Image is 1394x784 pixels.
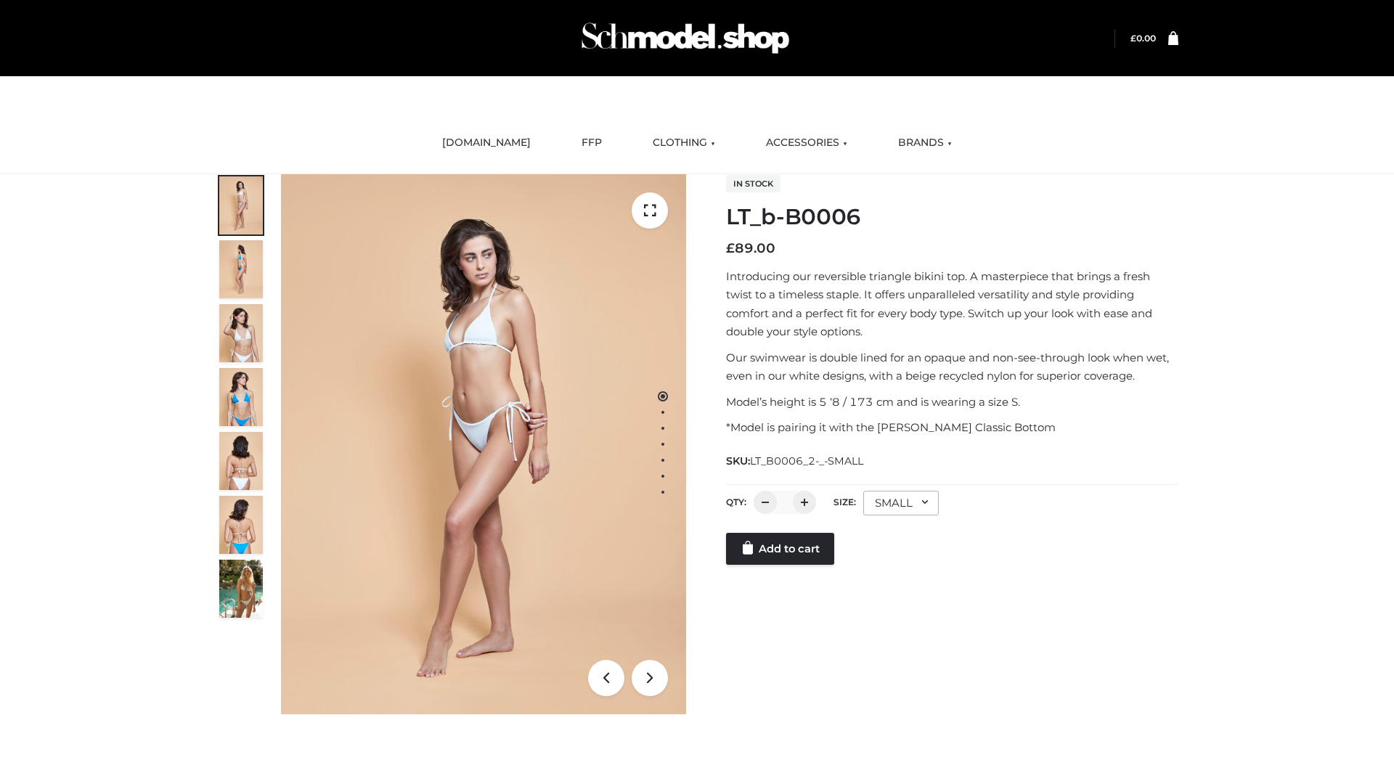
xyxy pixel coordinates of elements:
a: CLOTHING [642,127,726,159]
img: ArielClassicBikiniTop_CloudNine_AzureSky_OW114ECO_3-scaled.jpg [219,304,263,362]
img: ArielClassicBikiniTop_CloudNine_AzureSky_OW114ECO_8-scaled.jpg [219,496,263,554]
a: [DOMAIN_NAME] [431,127,542,159]
img: Arieltop_CloudNine_AzureSky2.jpg [219,560,263,618]
span: LT_B0006_2-_-SMALL [750,454,863,467]
bdi: 0.00 [1130,33,1156,44]
img: ArielClassicBikiniTop_CloudNine_AzureSky_OW114ECO_1 [281,174,686,714]
span: SKU: [726,452,865,470]
span: £ [726,240,735,256]
a: FFP [571,127,613,159]
p: *Model is pairing it with the [PERSON_NAME] Classic Bottom [726,418,1178,437]
p: Model’s height is 5 ‘8 / 173 cm and is wearing a size S. [726,393,1178,412]
img: ArielClassicBikiniTop_CloudNine_AzureSky_OW114ECO_2-scaled.jpg [219,240,263,298]
span: £ [1130,33,1136,44]
a: £0.00 [1130,33,1156,44]
p: Introducing our reversible triangle bikini top. A masterpiece that brings a fresh twist to a time... [726,267,1178,341]
img: ArielClassicBikiniTop_CloudNine_AzureSky_OW114ECO_1-scaled.jpg [219,176,263,234]
div: SMALL [863,491,939,515]
a: Add to cart [726,533,834,565]
label: Size: [833,497,856,507]
span: In stock [726,175,780,192]
a: ACCESSORIES [755,127,858,159]
label: QTY: [726,497,746,507]
img: Schmodel Admin 964 [576,9,794,67]
img: ArielClassicBikiniTop_CloudNine_AzureSky_OW114ECO_7-scaled.jpg [219,432,263,490]
p: Our swimwear is double lined for an opaque and non-see-through look when wet, even in our white d... [726,348,1178,385]
a: BRANDS [887,127,963,159]
h1: LT_b-B0006 [726,204,1178,230]
bdi: 89.00 [726,240,775,256]
img: ArielClassicBikiniTop_CloudNine_AzureSky_OW114ECO_4-scaled.jpg [219,368,263,426]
